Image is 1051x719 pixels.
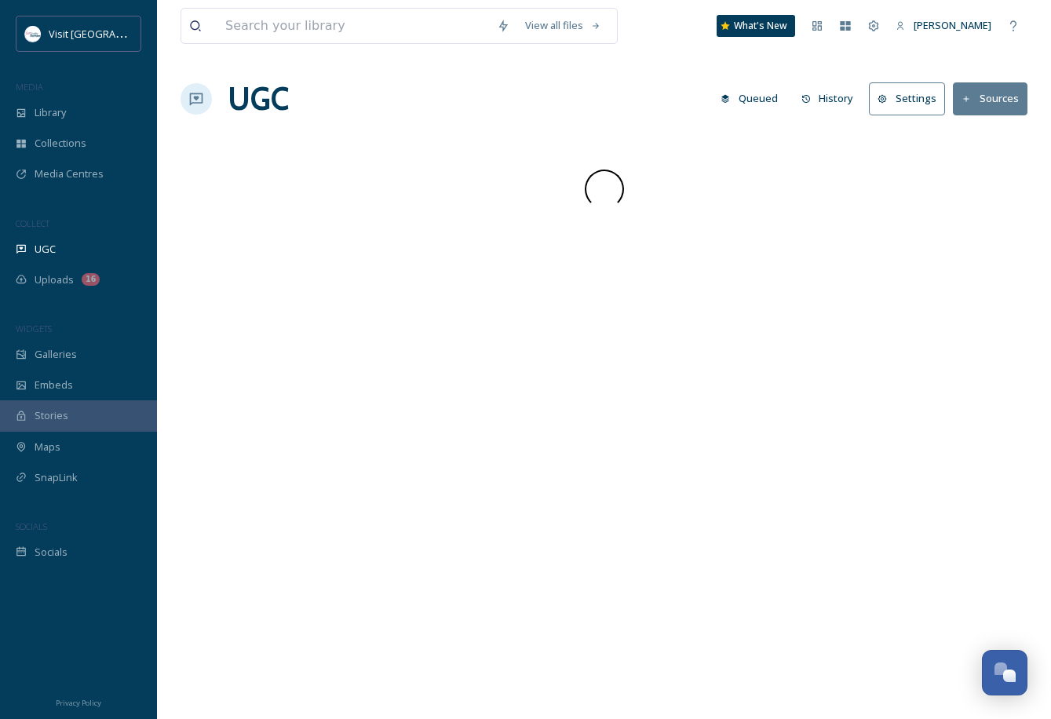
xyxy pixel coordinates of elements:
[35,136,86,151] span: Collections
[35,440,60,454] span: Maps
[35,242,56,257] span: UGC
[82,273,100,286] div: 16
[35,545,68,560] span: Socials
[49,26,170,41] span: Visit [GEOGRAPHIC_DATA]
[953,82,1027,115] button: Sources
[35,378,73,392] span: Embeds
[35,470,78,485] span: SnapLink
[794,83,862,114] button: History
[794,83,870,114] a: History
[888,10,999,41] a: [PERSON_NAME]
[713,83,786,114] button: Queued
[35,166,104,181] span: Media Centres
[217,9,489,43] input: Search your library
[16,217,49,229] span: COLLECT
[713,83,794,114] a: Queued
[16,323,52,334] span: WIDGETS
[228,75,289,122] a: UGC
[35,272,74,287] span: Uploads
[25,26,41,42] img: 1680077135441.jpeg
[56,698,101,708] span: Privacy Policy
[717,15,795,37] a: What's New
[982,650,1027,695] button: Open Chat
[35,408,68,423] span: Stories
[16,520,47,532] span: SOCIALS
[35,347,77,362] span: Galleries
[869,82,945,115] button: Settings
[869,82,953,115] a: Settings
[517,10,609,41] a: View all files
[16,81,43,93] span: MEDIA
[35,105,66,120] span: Library
[914,18,991,32] span: [PERSON_NAME]
[56,692,101,711] a: Privacy Policy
